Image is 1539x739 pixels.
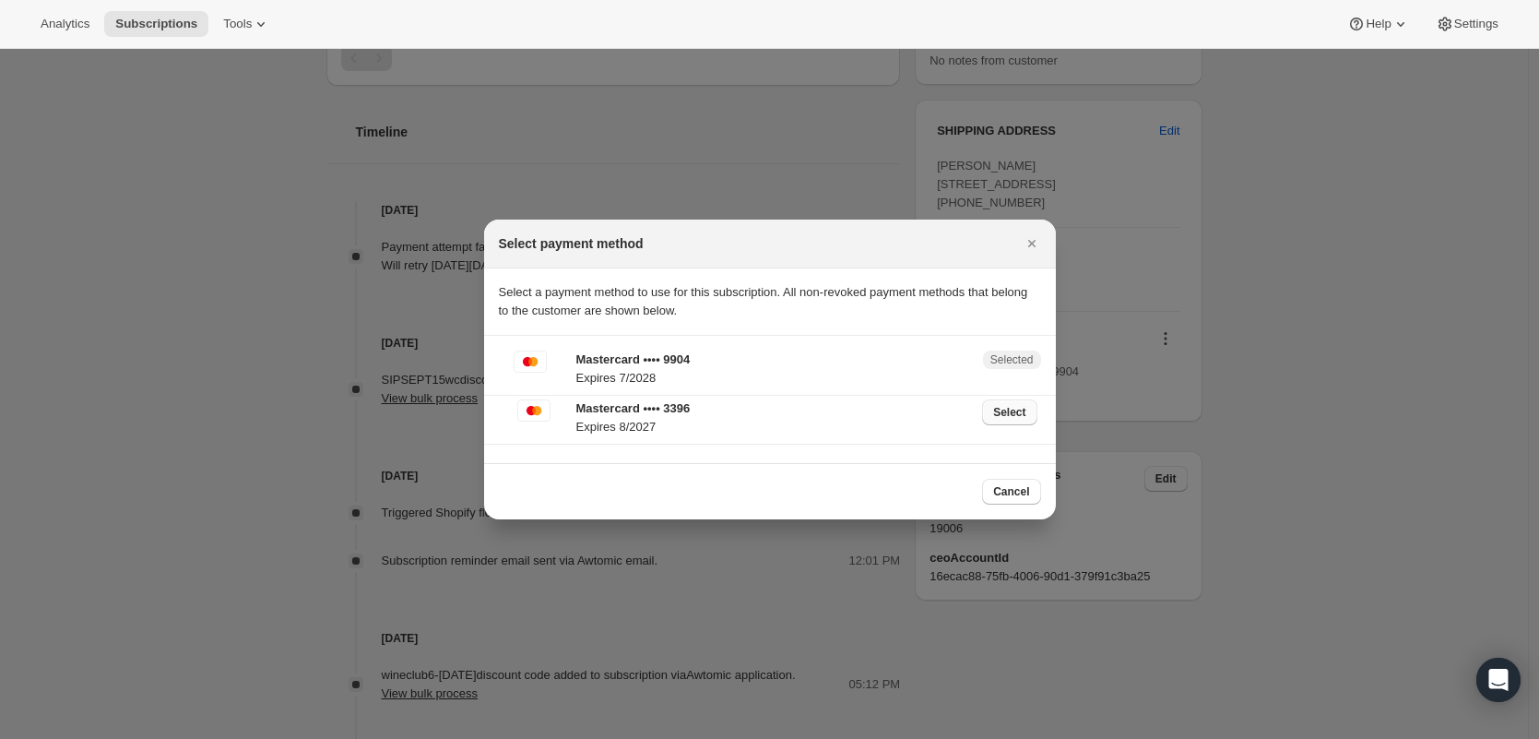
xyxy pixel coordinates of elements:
[982,479,1040,505] button: Cancel
[576,399,972,418] p: Mastercard •••• 3396
[1366,17,1391,31] span: Help
[499,283,1041,320] p: Select a payment method to use for this subscription. All non-revoked payment methods that belong...
[576,418,972,436] p: Expires 8/2027
[982,399,1036,425] button: Select
[1425,11,1509,37] button: Settings
[1336,11,1420,37] button: Help
[115,17,197,31] span: Subscriptions
[993,484,1029,499] span: Cancel
[104,11,208,37] button: Subscriptions
[223,17,252,31] span: Tools
[576,351,972,369] p: Mastercard •••• 9904
[1476,658,1521,702] div: Open Intercom Messenger
[30,11,101,37] button: Analytics
[212,11,281,37] button: Tools
[990,352,1034,367] span: Selected
[576,369,972,387] p: Expires 7/2028
[499,234,644,253] h2: Select payment method
[993,405,1025,420] span: Select
[1019,231,1045,256] button: Close
[1454,17,1498,31] span: Settings
[41,17,89,31] span: Analytics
